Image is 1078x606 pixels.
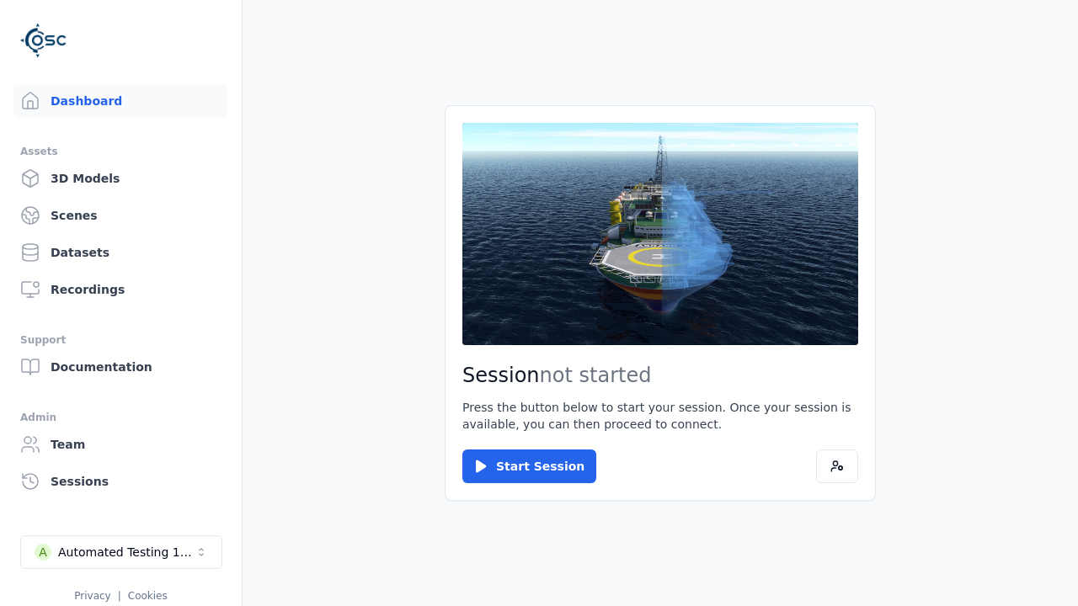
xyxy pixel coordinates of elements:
a: Recordings [13,273,228,306]
div: Support [20,330,221,350]
div: Admin [20,407,221,428]
a: Team [13,428,228,461]
a: Scenes [13,199,228,232]
span: | [118,590,121,602]
a: Documentation [13,350,228,384]
a: Dashboard [13,84,228,118]
h2: Session [462,362,858,389]
a: 3D Models [13,162,228,195]
a: Sessions [13,465,228,498]
a: Cookies [128,590,168,602]
a: Datasets [13,236,228,269]
div: Assets [20,141,221,162]
img: Logo [20,17,67,64]
p: Press the button below to start your session. Once your session is available, you can then procee... [462,399,858,433]
span: not started [540,364,652,387]
div: A [35,544,51,561]
button: Start Session [462,449,596,483]
button: Select a workspace [20,535,222,569]
div: Automated Testing 1 - Playwright [58,544,195,561]
a: Privacy [74,590,110,602]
